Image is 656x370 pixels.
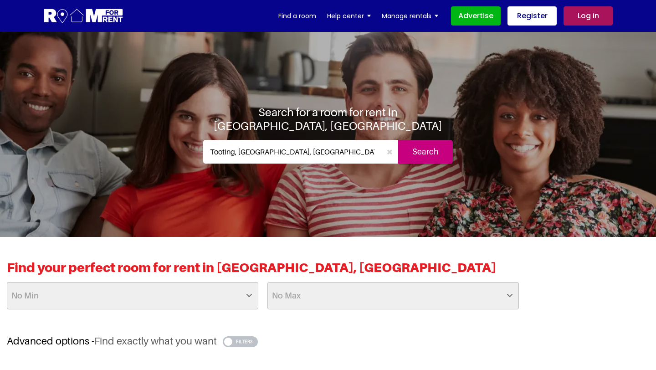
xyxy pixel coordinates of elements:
a: Find a room [278,9,316,23]
img: Logo for Room for Rent, featuring a welcoming design with a house icon and modern typography [43,8,124,25]
input: Where do you want to live. Search by town or postcode [203,140,381,164]
h2: Find your perfect room for rent in [GEOGRAPHIC_DATA], [GEOGRAPHIC_DATA] [7,260,649,282]
span: Find exactly what you want [94,335,217,347]
a: Log in [564,6,613,26]
h1: Search for a room for rent in [GEOGRAPHIC_DATA], [GEOGRAPHIC_DATA] [203,105,453,133]
a: Register [507,6,557,26]
input: Search [398,140,453,164]
a: Manage rentals [382,9,438,23]
a: Help center [327,9,371,23]
h3: Advanced options - [7,335,649,347]
a: Advertise [451,6,501,26]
